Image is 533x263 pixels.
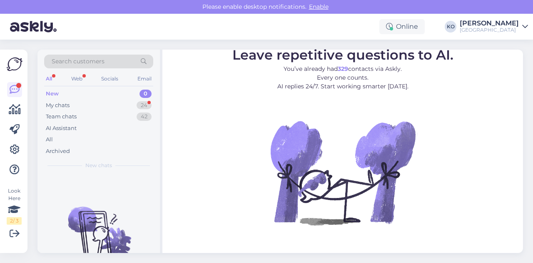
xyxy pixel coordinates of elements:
span: New chats [85,162,112,169]
span: Search customers [52,57,105,66]
img: Askly Logo [7,56,22,72]
div: [GEOGRAPHIC_DATA] [460,27,519,33]
div: Socials [100,73,120,84]
div: Email [136,73,153,84]
div: AI Assistant [46,124,77,133]
div: New [46,90,59,98]
a: [PERSON_NAME][GEOGRAPHIC_DATA] [460,20,528,33]
div: 24 [137,101,152,110]
div: All [44,73,54,84]
div: 0 [139,90,152,98]
div: All [46,135,53,144]
div: 42 [137,113,152,121]
span: Enable [306,3,331,10]
div: Online [379,19,425,34]
div: [PERSON_NAME] [460,20,519,27]
span: Leave repetitive questions to AI. [232,47,453,63]
div: 2 / 3 [7,217,22,225]
div: Team chats [46,113,77,121]
div: KO [445,21,456,33]
div: My chats [46,101,70,110]
p: You’ve already had contacts via Askly. Every one counts. AI replies 24/7. Start working smarter [... [232,65,453,91]
div: Look Here [7,187,22,225]
img: No Chat active [268,98,418,248]
div: Archived [46,147,70,155]
b: 329 [338,65,348,73]
div: Web [70,73,84,84]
